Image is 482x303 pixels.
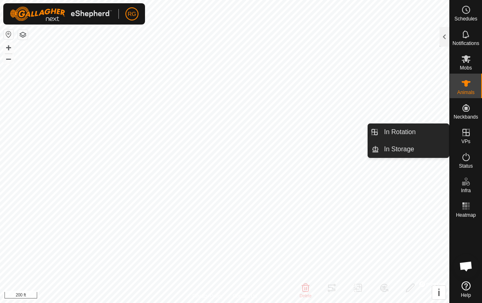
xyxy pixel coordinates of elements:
[4,54,13,63] button: –
[456,213,476,218] span: Heatmap
[368,124,449,140] li: In Rotation
[461,188,471,193] span: Infra
[192,292,223,300] a: Privacy Policy
[384,144,414,154] span: In Storage
[379,124,449,140] a: In Rotation
[368,141,449,157] li: In Storage
[432,286,446,299] button: i
[10,7,112,21] img: Gallagher Logo
[4,43,13,53] button: +
[450,278,482,301] a: Help
[461,139,470,144] span: VPs
[457,90,475,95] span: Animals
[461,293,471,298] span: Help
[454,16,477,21] span: Schedules
[4,29,13,39] button: Reset Map
[128,10,136,18] span: RG
[379,141,449,157] a: In Storage
[453,41,479,46] span: Notifications
[460,65,472,70] span: Mobs
[453,114,478,119] span: Neckbands
[454,254,478,278] div: Open chat
[437,287,440,298] span: i
[459,164,473,168] span: Status
[18,30,28,40] button: Map Layers
[233,292,257,300] a: Contact Us
[384,127,415,137] span: In Rotation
